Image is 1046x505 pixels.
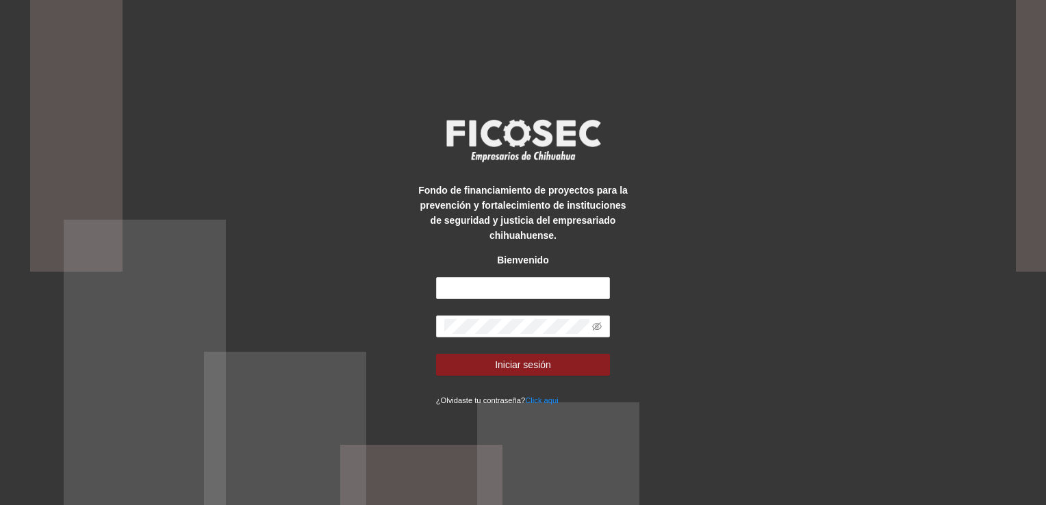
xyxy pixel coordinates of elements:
strong: Fondo de financiamiento de proyectos para la prevención y fortalecimiento de instituciones de seg... [418,185,628,241]
span: Iniciar sesión [495,357,551,372]
button: Iniciar sesión [436,354,611,376]
strong: Bienvenido [497,255,548,266]
img: logo [437,115,609,166]
small: ¿Olvidaste tu contraseña? [436,396,559,404]
span: eye-invisible [592,322,602,331]
a: Click aqui [525,396,559,404]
